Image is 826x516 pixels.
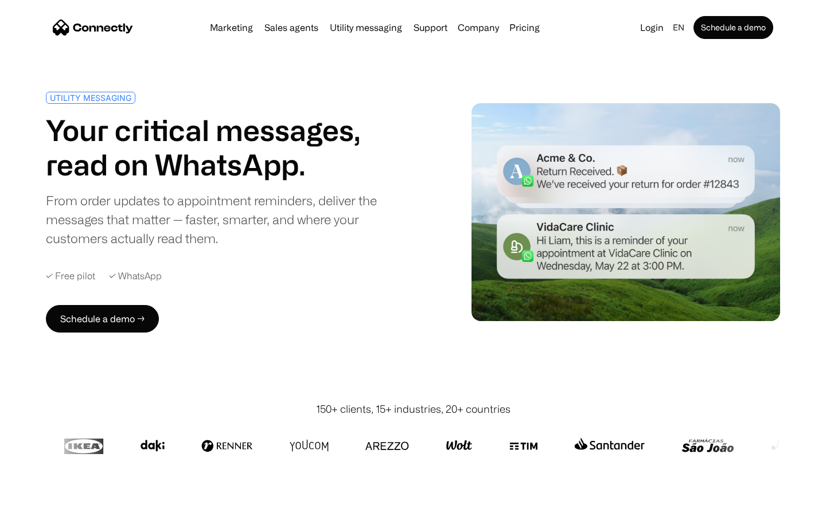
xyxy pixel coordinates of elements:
a: Marketing [205,23,258,32]
div: Company [458,19,499,36]
aside: Language selected: English [11,495,69,512]
a: Utility messaging [325,23,407,32]
h1: Your critical messages, read on WhatsApp. [46,113,408,182]
a: Schedule a demo [693,16,773,39]
div: ✓ WhatsApp [109,271,162,282]
a: Support [409,23,452,32]
a: Sales agents [260,23,323,32]
div: From order updates to appointment reminders, deliver the messages that matter — faster, smarter, ... [46,191,408,248]
a: Schedule a demo → [46,305,159,333]
ul: Language list [23,496,69,512]
a: Pricing [505,23,544,32]
div: 150+ clients, 15+ industries, 20+ countries [316,401,511,417]
div: UTILITY MESSAGING [50,93,131,102]
a: Login [636,19,668,36]
div: ✓ Free pilot [46,271,95,282]
div: en [673,19,684,36]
